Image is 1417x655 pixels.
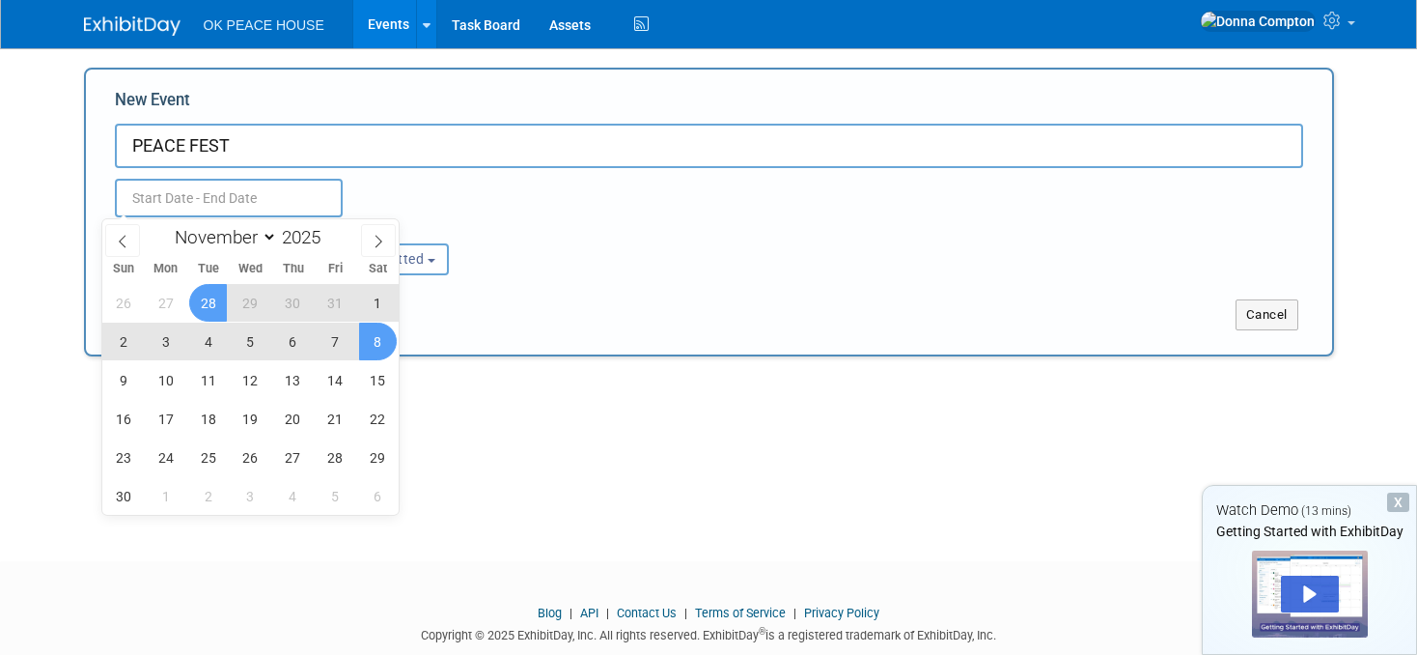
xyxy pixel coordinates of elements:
span: December 6, 2025 [359,477,397,515]
span: November 11, 2025 [189,361,227,399]
span: December 1, 2025 [147,477,184,515]
span: November 24, 2025 [147,439,184,476]
span: Mon [145,263,187,275]
div: Getting Started with ExhibitDay [1203,522,1416,541]
span: October 26, 2025 [104,284,142,322]
img: Donna Compton [1200,11,1316,32]
span: November 19, 2025 [232,400,269,438]
span: October 27, 2025 [147,284,184,322]
span: November 4, 2025 [189,323,227,360]
span: | [789,606,801,620]
span: November 5, 2025 [232,323,269,360]
span: November 6, 2025 [274,323,312,360]
span: November 14, 2025 [317,361,354,399]
span: November 20, 2025 [274,400,312,438]
span: | [680,606,692,620]
input: Start Date - End Date [115,179,343,217]
span: November 7, 2025 [317,323,354,360]
sup: ® [759,626,765,637]
span: November 15, 2025 [359,361,397,399]
span: OK PEACE HOUSE [204,17,324,33]
span: November 9, 2025 [104,361,142,399]
span: November 12, 2025 [232,361,269,399]
span: December 4, 2025 [274,477,312,515]
span: November 29, 2025 [359,439,397,476]
a: Privacy Policy [804,606,879,620]
span: October 28, 2025 [189,284,227,322]
span: Sat [357,263,400,275]
span: November 22, 2025 [359,400,397,438]
span: November 30, 2025 [104,477,142,515]
img: ExhibitDay [84,16,181,36]
div: Participation: [318,217,491,242]
span: Tue [187,263,230,275]
span: November 21, 2025 [317,400,354,438]
button: Cancel [1236,299,1298,330]
span: November 25, 2025 [189,439,227,476]
select: Month [166,225,277,249]
span: November 16, 2025 [104,400,142,438]
span: November 17, 2025 [147,400,184,438]
span: November 26, 2025 [232,439,269,476]
span: November 18, 2025 [189,400,227,438]
div: Dismiss [1387,493,1409,512]
input: Year [277,226,335,248]
a: Terms of Service [695,606,786,620]
span: December 3, 2025 [232,477,269,515]
span: October 31, 2025 [317,284,354,322]
span: Fri [315,263,357,275]
span: November 2, 2025 [104,323,142,360]
span: December 2, 2025 [189,477,227,515]
a: API [580,606,598,620]
div: Attendance / Format: [115,217,289,242]
span: November 3, 2025 [147,323,184,360]
span: | [565,606,577,620]
div: Watch Demo [1203,500,1416,521]
span: October 29, 2025 [232,284,269,322]
span: November 1, 2025 [359,284,397,322]
span: November 27, 2025 [274,439,312,476]
span: | [601,606,614,620]
a: Contact Us [617,606,677,620]
span: December 5, 2025 [317,477,354,515]
span: November 8, 2025 [359,323,397,360]
span: November 23, 2025 [104,439,142,476]
span: Wed [230,263,272,275]
span: November 13, 2025 [274,361,312,399]
span: Sun [102,263,145,275]
span: October 30, 2025 [274,284,312,322]
span: Thu [272,263,315,275]
span: November 28, 2025 [317,439,354,476]
a: Blog [538,606,562,620]
span: November 10, 2025 [147,361,184,399]
div: Play [1281,576,1339,612]
span: (13 mins) [1301,504,1351,518]
input: Name of Trade Show / Conference [115,124,1303,168]
label: New Event [115,89,190,119]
